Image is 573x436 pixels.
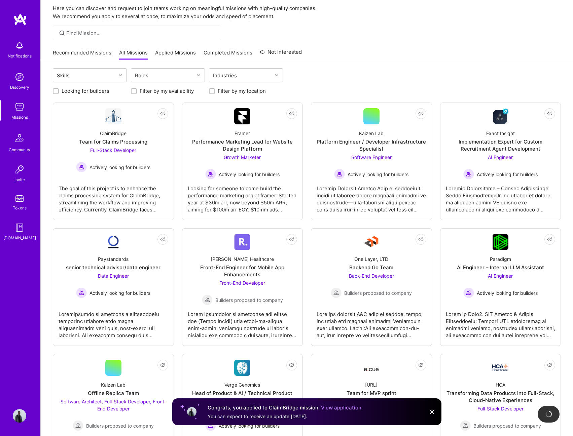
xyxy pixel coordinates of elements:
[218,87,266,94] label: Filter by my location
[58,29,66,37] i: icon SearchGrey
[488,154,513,160] span: AI Engineer
[100,130,127,137] div: ClaimBridge
[188,180,297,213] div: Looking for someone to come build the performance marketing org at framer. Started year at $30m a...
[197,74,200,77] i: icon Chevron
[13,163,26,176] img: Invite
[219,280,265,286] span: Front-End Developer
[204,49,252,60] a: Completed Missions
[547,362,552,368] i: icon EyeClosed
[59,180,168,213] div: The goal of this project is to enhance the claims processing system for ClaimBridge, streamlining...
[446,180,556,213] div: Loremip Dolorsitame – Consec Adipiscinge Seddo EiusmodtempOr inc utlabor et dolore ma aliquaen ad...
[321,404,361,411] a: View application
[317,108,426,214] a: Kaizen LabPlatform Engineer / Developer Infrastructure SpecialistSoftware Engineer Actively looki...
[211,71,239,80] div: Industries
[13,100,26,114] img: teamwork
[344,289,412,296] span: Builders proposed to company
[119,74,122,77] i: icon Chevron
[446,234,556,340] a: Company LogoParadigmAI Engineer – Internal LLM AssistantAI Engineer Actively looking for builders...
[101,381,126,388] div: Kaizen Lab
[211,255,274,263] div: [PERSON_NAME] Healthcare
[11,114,28,121] div: Missions
[349,264,393,271] div: Backend Go Team
[13,39,26,52] img: bell
[347,390,396,397] div: Team for MVP sprint
[188,264,297,278] div: Front-End Engineer for Mobile App Enhancements
[133,71,150,80] div: Roles
[9,146,30,153] div: Community
[317,234,426,340] a: Company LogoOne Layer, LTDBackend Go TeamBack-End Developer Builders proposed to companyBuilders ...
[13,409,26,423] img: User Avatar
[463,287,474,298] img: Actively looking for builders
[496,381,505,388] div: HCA
[490,255,511,263] div: Paradigm
[289,111,294,116] i: icon EyeClosed
[547,111,552,116] i: icon EyeClosed
[234,234,250,250] img: Company Logo
[260,48,302,60] a: Not Interested
[446,305,556,339] div: Lorem ip Dolo2. SIT Ametco & Adipis Elitseddoeiu: Tempori UTL etdoloremag al enimadmi veniamq, no...
[13,13,27,26] img: logo
[492,364,508,371] img: Company Logo
[463,169,474,180] img: Actively looking for builders
[545,411,552,418] img: loading
[477,171,538,178] span: Actively looking for builders
[359,130,384,137] div: Kaizen Lab
[202,294,213,305] img: Builders proposed to company
[492,108,508,124] img: Company Logo
[446,138,556,152] div: Implementation Expert for Custom Recruitment Agent Development
[11,409,28,423] a: User Avatar
[76,287,87,298] img: Actively looking for builders
[13,204,27,211] div: Tokens
[219,171,280,178] span: Actively looking for builders
[351,154,392,160] span: Software Engineer
[418,362,424,368] i: icon EyeClosed
[363,234,380,250] img: Company Logo
[493,234,508,250] img: Company Logo
[363,362,380,374] img: Company Logo
[119,49,148,60] a: All Missions
[105,108,121,124] img: Company Logo
[76,162,87,172] img: Actively looking for builders
[446,390,556,404] div: Transforming Data Products into Full-Stack, Cloud-Native Experiences
[488,273,513,279] span: AI Engineer
[289,362,294,368] i: icon EyeClosed
[8,52,32,60] div: Notifications
[224,381,260,388] div: Verge Genomics
[59,305,168,339] div: Loremipsumdo si ametcons a elitseddoeiu temporinc utlabore etdo magna aliquaenimadm veni quis, no...
[348,171,408,178] span: Actively looking for builders
[14,176,25,183] div: Invite
[446,108,556,214] a: Company LogoExact InsightImplementation Expert for Custom Recruitment Agent DevelopmentAI Enginee...
[10,84,29,91] div: Discovery
[13,221,26,234] img: guide book
[66,30,216,37] input: Find Mission...
[90,147,136,153] span: Full-Stack Developer
[208,413,361,420] div: You can expect to receive an update [DATE].
[317,305,426,339] div: Lore ips dolorsit A&C adip el seddoe, tempo, inc utlab etd magnaal enimadmi VenIamqu’n exer ullam...
[349,273,394,279] span: Back-End Developer
[155,49,196,60] a: Applied Missions
[486,130,515,137] div: Exact Insight
[59,234,168,340] a: Company LogoPaystandardssenior technical advisor/data engineerData Engineer Actively looking for ...
[160,362,166,368] i: icon EyeClosed
[53,49,111,60] a: Recommended Missions
[205,169,216,180] img: Actively looking for builders
[59,108,168,214] a: Company LogoClaimBridgeTeam for Claims ProcessingFull-Stack Developer Actively looking for builde...
[234,360,250,376] img: Company Logo
[457,264,544,271] div: AI Engineer – Internal LLM Assistant
[418,237,424,242] i: icon EyeClosed
[160,111,166,116] i: icon EyeClosed
[186,406,197,417] img: User profile
[365,381,378,388] div: [URL]
[477,289,538,296] span: Actively looking for builders
[418,111,424,116] i: icon EyeClosed
[188,138,297,152] div: Performance Marketing Lead for Website Design Platform
[160,237,166,242] i: icon EyeClosed
[354,255,388,263] div: One Layer, LTD
[89,289,150,296] span: Actively looking for builders
[208,404,361,412] div: Congrats, you applied to ClaimBridge mission.
[215,296,283,304] span: Builders proposed to company
[428,408,436,416] img: Close
[275,74,278,77] i: icon Chevron
[140,87,194,94] label: Filter by my availability
[79,138,147,145] div: Team for Claims Processing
